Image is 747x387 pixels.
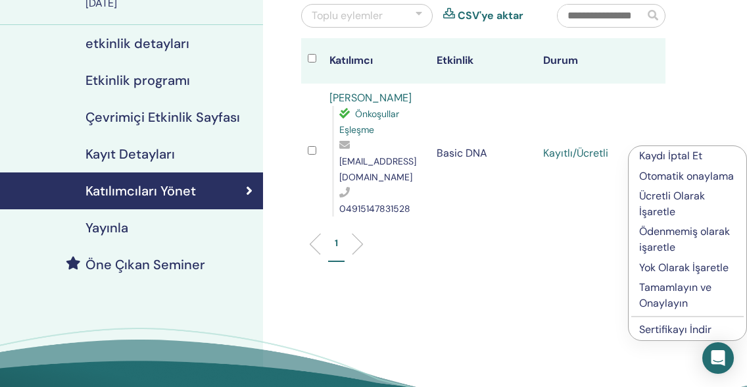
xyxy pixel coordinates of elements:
[430,84,537,223] td: Basic DNA
[85,146,175,162] h4: Kayıt Detayları
[85,72,190,88] h4: Etkinlik programı
[323,38,430,84] th: Katılımcı
[339,155,416,183] span: [EMAIL_ADDRESS][DOMAIN_NAME]
[639,224,736,255] p: Ödenmemiş olarak işaretle
[639,168,736,184] p: Otomatik onaylama
[85,183,196,199] h4: Katılımcıları Yönet
[430,38,537,84] th: Etkinlik
[639,188,736,220] p: Ücretli Olarak İşaretle
[312,8,383,24] div: Toplu eylemler
[339,108,399,136] span: Önkoşullar Eşleşme
[639,260,736,276] p: Yok Olarak İşaretle
[85,220,128,236] h4: Yayınla
[639,280,736,311] p: Tamamlayın ve Onaylayın
[639,148,736,164] p: Kaydı İptal Et
[335,236,338,250] p: 1
[639,322,711,336] a: Sertifikayı İndir
[458,8,523,24] a: CSV'ye aktar
[702,342,734,374] div: Open Intercom Messenger
[85,109,240,125] h4: Çevrimiçi Etkinlik Sayfası
[85,36,189,51] h4: etkinlik detayları
[537,38,644,84] th: Durum
[329,91,412,105] a: [PERSON_NAME]
[85,257,205,272] h4: Öne Çıkan Seminer
[339,203,410,215] span: 04915147831528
